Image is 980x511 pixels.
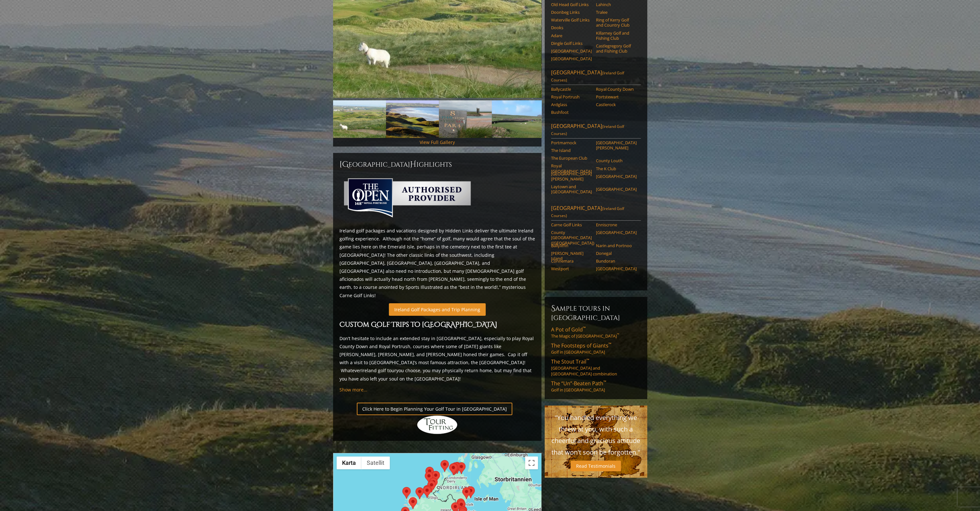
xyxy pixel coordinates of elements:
[551,358,589,365] span: The Stout Trail
[389,303,486,316] a: Ireland Golf Packages and Trip Planning
[551,48,592,54] a: [GEOGRAPHIC_DATA]
[596,87,637,92] a: Royal County Down
[551,69,641,85] a: [GEOGRAPHIC_DATA](Ireland Golf Courses)
[583,325,586,331] sup: ™
[551,251,592,261] a: [PERSON_NAME] Island
[551,303,641,322] h6: Sample Tours in [GEOGRAPHIC_DATA]
[551,41,592,46] a: Dingle Golf Links
[551,358,641,377] a: The Stout Trail™[GEOGRAPHIC_DATA] and [GEOGRAPHIC_DATA] combination
[551,171,592,182] a: [GEOGRAPHIC_DATA][PERSON_NAME]
[596,102,637,107] a: Castlerock
[551,122,641,138] a: [GEOGRAPHIC_DATA](Ireland Golf Courses)
[551,380,606,387] span: The “Un”-Beaten Path
[551,87,592,92] a: Ballycastle
[596,258,637,264] a: Bundoran
[617,333,619,337] sup: ™
[551,33,592,38] a: Adare
[551,326,641,339] a: A Pot of Gold™The Magic of [GEOGRAPHIC_DATA]™
[596,187,637,192] a: [GEOGRAPHIC_DATA]
[551,326,586,333] span: A Pot of Gold
[596,166,637,171] a: The K Club
[596,94,637,99] a: Portstewart
[339,227,535,299] p: Ireland golf packages and vacations designed by Hidden Links deliver the ultimate Ireland golfing...
[551,56,592,61] a: [GEOGRAPHIC_DATA]
[551,110,592,115] a: Bushfoot
[551,140,592,145] a: Portmarnock
[551,184,592,195] a: Laytown and [GEOGRAPHIC_DATA]
[551,102,592,107] a: Ardglass
[339,387,367,393] a: Show more...
[603,379,606,385] sup: ™
[596,17,637,28] a: Ring of Kerry Golf and Country Club
[596,230,637,235] a: [GEOGRAPHIC_DATA]
[551,148,592,153] a: The Island
[596,266,637,271] a: [GEOGRAPHIC_DATA]
[596,10,637,15] a: Tralee
[551,2,592,7] a: Old Head Golf Links
[420,139,455,145] a: View Full Gallery
[596,140,637,151] a: [GEOGRAPHIC_DATA][PERSON_NAME]
[596,243,637,248] a: Narin and Portnoo
[339,159,535,170] h2: [GEOGRAPHIC_DATA] ighlights
[551,206,624,218] span: (Ireland Golf Courses)
[596,174,637,179] a: [GEOGRAPHIC_DATA]
[571,461,621,471] a: Read Testimonials
[361,367,396,373] a: Ireland golf tour
[596,251,637,256] a: Donegal
[339,320,535,331] h2: Custom Golf Trips to [GEOGRAPHIC_DATA]
[551,380,641,393] a: The “Un”-Beaten Path™Golf in [GEOGRAPHIC_DATA]
[416,415,458,434] img: Hidden Links
[551,412,641,458] p: "You handled everything we threw at you, with such a cheerful and gracious attitude that won't so...
[551,342,641,355] a: The Footsteps of Giants™Golf in [GEOGRAPHIC_DATA]
[608,341,611,347] sup: ™
[410,159,416,170] span: H
[551,25,592,30] a: Dooks
[357,403,512,415] a: Click Here to Begin Planning Your Golf Tour in [GEOGRAPHIC_DATA]
[586,357,589,363] sup: ™
[551,163,592,174] a: Royal [GEOGRAPHIC_DATA]
[596,158,637,163] a: County Louth
[339,334,535,383] p: Don’t hesitate to include an extended stay in [GEOGRAPHIC_DATA], especially to play Royal County ...
[551,258,592,264] a: Connemara
[596,222,637,227] a: Enniscrone
[551,266,592,271] a: Westport
[551,342,611,349] span: The Footsteps of Giants
[551,230,592,246] a: County [GEOGRAPHIC_DATA] ([GEOGRAPHIC_DATA])
[551,155,592,161] a: The European Club
[596,30,637,41] a: Killarney Golf and Fishing Club
[596,2,637,7] a: Lahinch
[551,205,641,221] a: [GEOGRAPHIC_DATA](Ireland Golf Courses)
[551,70,624,83] span: (Ireland Golf Courses)
[551,17,592,22] a: Waterville Golf Links
[551,94,592,99] a: Royal Portrush
[551,243,592,248] a: Ballyliffin
[551,222,592,227] a: Carne Golf Links
[596,43,637,54] a: Castlegregory Golf and Fishing Club
[551,10,592,15] a: Doonbeg Links
[551,124,624,136] span: (Ireland Golf Courses)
